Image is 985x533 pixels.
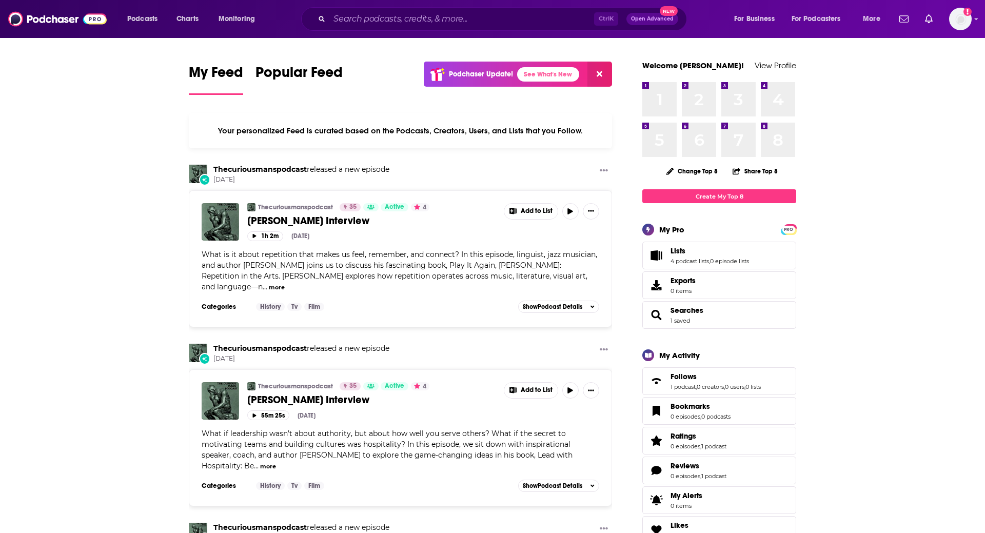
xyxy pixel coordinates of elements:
[349,381,357,391] span: 35
[895,10,913,28] a: Show notifications dropdown
[792,12,841,26] span: For Podcasters
[671,521,714,530] a: Likes
[518,301,599,313] button: ShowPodcast Details
[782,226,795,233] span: PRO
[671,306,703,315] a: Searches
[340,382,361,390] a: 35
[725,383,744,390] a: 0 users
[213,165,307,174] a: Thecuriousmanspodcast
[202,203,239,241] img: Samuel Jay Keyser Interview
[213,165,389,174] h3: released a new episode
[287,482,302,490] a: Tv
[671,402,710,411] span: Bookmarks
[340,203,361,211] a: 35
[671,246,685,255] span: Lists
[782,225,795,233] a: PRO
[863,12,880,26] span: More
[202,250,597,291] span: What is it about repetition that makes us feel, remember, and connect? In this episode, linguist,...
[202,429,573,470] span: What if leadership wasn’t about authority, but about how well you serve others? What if the secre...
[247,214,497,227] a: [PERSON_NAME] Interview
[671,502,702,509] span: 0 items
[642,61,744,70] a: Welcome [PERSON_NAME]!
[381,203,408,211] a: Active
[260,462,276,471] button: more
[700,472,701,480] span: ,
[671,461,726,470] a: Reviews
[710,258,749,265] a: 0 episode lists
[523,482,582,489] span: Show Podcast Details
[247,410,289,420] button: 55m 25s
[258,382,333,390] a: Thecuriousmanspodcast
[727,11,787,27] button: open menu
[709,258,710,265] span: ,
[671,521,688,530] span: Likes
[269,283,285,292] button: more
[671,372,697,381] span: Follows
[744,383,745,390] span: ,
[213,523,307,532] a: Thecuriousmanspodcast
[596,344,612,357] button: Show More Button
[642,271,796,299] a: Exports
[745,383,761,390] a: 0 lists
[671,276,696,285] span: Exports
[213,344,307,353] a: Thecuriousmanspodcast
[263,282,267,291] span: ...
[291,232,309,240] div: [DATE]
[660,6,678,16] span: New
[671,472,700,480] a: 0 episodes
[642,189,796,203] a: Create My Top 8
[411,203,429,211] button: 4
[646,433,666,448] a: Ratings
[385,202,404,212] span: Active
[176,12,199,26] span: Charts
[701,413,731,420] a: 0 podcasts
[287,303,302,311] a: Tv
[671,383,696,390] a: 1 podcast
[724,383,725,390] span: ,
[856,11,893,27] button: open menu
[659,350,700,360] div: My Activity
[596,165,612,177] button: Show More Button
[583,382,599,399] button: Show More Button
[202,382,239,420] img: Taylor Scott Interview
[411,382,429,390] button: 4
[247,393,369,406] span: [PERSON_NAME] Interview
[247,382,255,390] a: Thecuriousmanspodcast
[247,214,369,227] span: [PERSON_NAME] Interview
[256,482,285,490] a: History
[671,317,690,324] a: 1 saved
[671,287,696,294] span: 0 items
[256,303,285,311] a: History
[671,431,696,441] span: Ratings
[642,457,796,484] span: Reviews
[189,64,243,95] a: My Feed
[631,16,674,22] span: Open Advanced
[8,9,107,29] img: Podchaser - Follow, Share and Rate Podcasts
[701,472,726,480] a: 1 podcast
[518,480,599,492] button: ShowPodcast Details
[671,413,700,420] a: 0 episodes
[671,372,761,381] a: Follows
[202,482,248,490] h3: Categories
[646,308,666,322] a: Searches
[521,207,553,215] span: Add to List
[697,383,724,390] a: 0 creators
[213,175,389,184] span: [DATE]
[199,353,210,364] div: New Episode
[921,10,937,28] a: Show notifications dropdown
[671,258,709,265] a: 4 podcast lists
[671,402,731,411] a: Bookmarks
[583,203,599,220] button: Show More Button
[189,165,207,183] img: Thecuriousmanspodcast
[258,203,333,211] a: Thecuriousmanspodcast
[329,11,594,27] input: Search podcasts, credits, & more...
[517,67,579,82] a: See What's New
[298,412,316,419] div: [DATE]
[671,443,700,450] a: 0 episodes
[504,204,558,219] button: Show More Button
[626,13,678,25] button: Open AdvancedNew
[701,443,726,450] a: 1 podcast
[646,248,666,263] a: Lists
